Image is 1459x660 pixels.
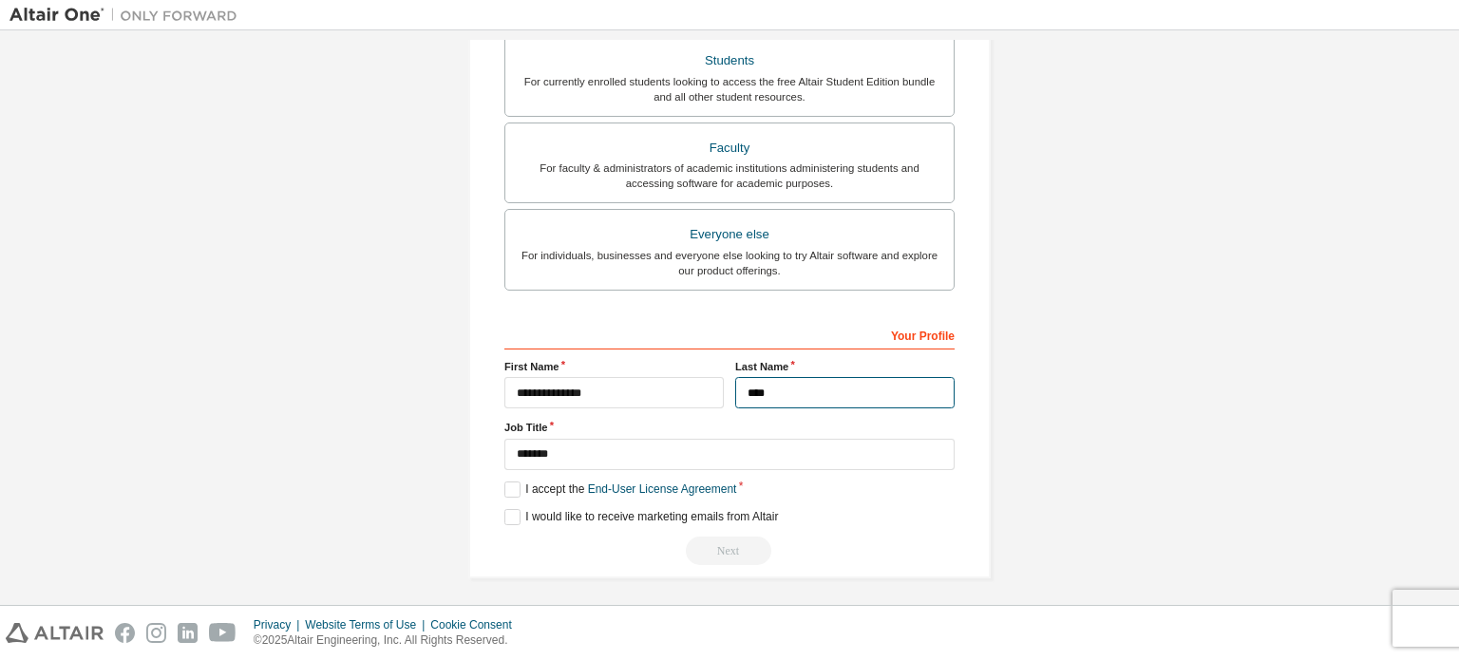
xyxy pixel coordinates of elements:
div: Faculty [517,135,942,161]
img: facebook.svg [115,623,135,643]
div: For individuals, businesses and everyone else looking to try Altair software and explore our prod... [517,248,942,278]
img: instagram.svg [146,623,166,643]
div: Your Profile [504,319,955,349]
label: I would like to receive marketing emails from Altair [504,509,778,525]
label: First Name [504,359,724,374]
label: Job Title [504,420,955,435]
div: Privacy [254,617,305,632]
img: Altair One [9,6,247,25]
div: For faculty & administrators of academic institutions administering students and accessing softwa... [517,160,942,191]
div: Everyone else [517,221,942,248]
div: Website Terms of Use [305,617,430,632]
label: I accept the [504,481,736,498]
div: Students [517,47,942,74]
div: Cookie Consent [430,617,522,632]
p: © 2025 Altair Engineering, Inc. All Rights Reserved. [254,632,523,649]
img: altair_logo.svg [6,623,104,643]
a: End-User License Agreement [588,482,737,496]
div: Email already exists [504,537,955,565]
img: youtube.svg [209,623,237,643]
img: linkedin.svg [178,623,198,643]
div: For currently enrolled students looking to access the free Altair Student Edition bundle and all ... [517,74,942,104]
label: Last Name [735,359,955,374]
